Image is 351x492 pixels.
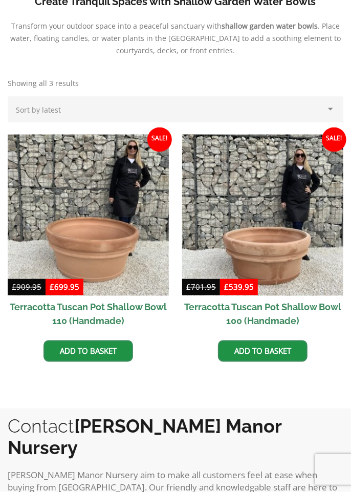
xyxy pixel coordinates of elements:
[186,282,216,292] bdi: 701.95
[8,135,169,296] img: Terracotta Tuscan Pot Shallow Bowl 110 (Handmade)
[43,340,133,362] a: Add to basket: “Terracotta Tuscan Pot Shallow Bowl 110 (Handmade)”
[224,282,254,292] bdi: 539.95
[322,127,346,152] span: Sale!
[186,282,191,292] span: £
[12,282,16,292] span: £
[50,282,79,292] bdi: 699.95
[10,21,341,55] span: . Place water, floating candles, or water plants in the [GEOGRAPHIC_DATA] to add a soothing eleme...
[8,97,343,122] select: Shop order
[147,127,172,152] span: Sale!
[182,135,343,333] a: Sale! Terracotta Tuscan Pot Shallow Bowl 100 (Handmade)
[8,416,281,459] b: [PERSON_NAME] Manor Nursery
[12,282,41,292] bdi: 909.95
[11,21,222,31] span: Transform your outdoor space into a peaceful sanctuary with
[182,296,343,333] h2: Terracotta Tuscan Pot Shallow Bowl 100 (Handmade)
[222,21,318,31] b: shallow garden water bowls
[50,282,54,292] span: £
[218,340,308,362] a: Add to basket: “Terracotta Tuscan Pot Shallow Bowl 100 (Handmade)”
[224,282,229,292] span: £
[8,77,79,90] p: Showing all 3 results
[8,416,338,459] h2: Contact
[182,135,343,296] img: Terracotta Tuscan Pot Shallow Bowl 100 (Handmade)
[8,296,169,333] h2: Terracotta Tuscan Pot Shallow Bowl 110 (Handmade)
[8,135,169,333] a: Sale! Terracotta Tuscan Pot Shallow Bowl 110 (Handmade)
